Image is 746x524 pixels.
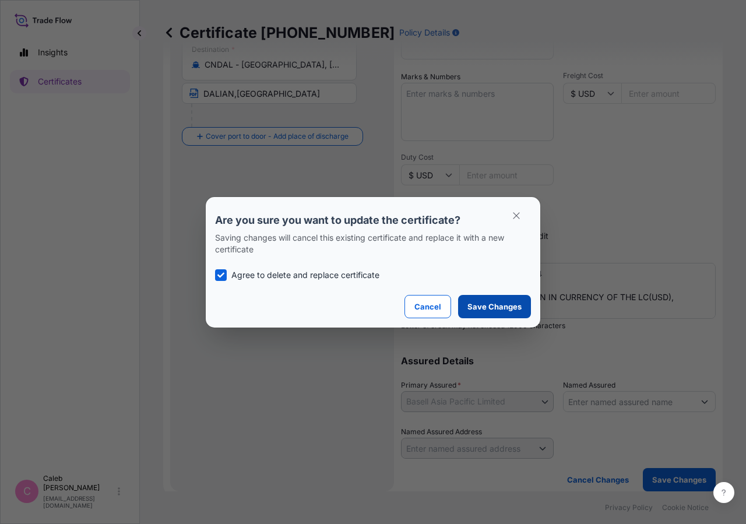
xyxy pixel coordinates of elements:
[215,213,531,227] p: Are you sure you want to update the certificate?
[404,295,451,318] button: Cancel
[458,295,531,318] button: Save Changes
[414,301,441,312] p: Cancel
[215,232,531,255] p: Saving changes will cancel this existing certificate and replace it with a new certificate
[467,301,522,312] p: Save Changes
[231,269,379,281] p: Agree to delete and replace certificate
